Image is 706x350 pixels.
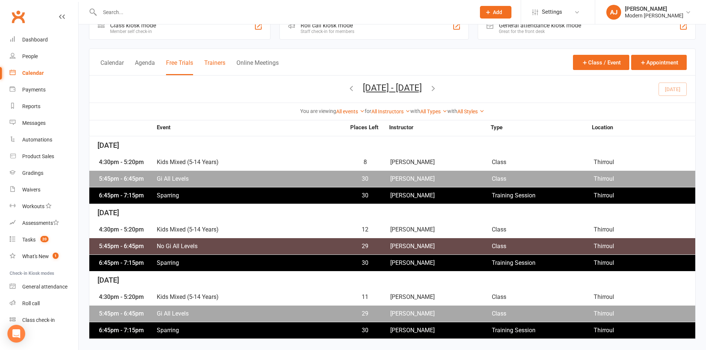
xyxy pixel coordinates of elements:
[97,311,156,317] div: 5:45pm - 6:45pm
[625,12,683,19] div: Modern [PERSON_NAME]
[390,227,492,233] span: [PERSON_NAME]
[156,311,346,317] span: Gi All Levels
[499,29,581,34] div: Great for the front desk
[457,109,484,114] a: All Styles
[390,193,492,199] span: [PERSON_NAME]
[363,83,422,93] button: [DATE] - [DATE]
[346,159,385,165] span: 8
[492,176,593,182] span: Class
[89,271,695,289] div: [DATE]
[345,125,384,130] strong: Places Left
[22,284,67,290] div: General attendance
[156,159,346,165] span: Kids Mixed (5-14 Years)
[97,327,156,333] div: 6:45pm - 7:15pm
[301,29,354,34] div: Staff check-in for members
[156,327,346,333] span: Sparring
[10,248,78,265] a: What's New1
[493,9,502,15] span: Add
[89,137,695,154] div: [DATE]
[97,159,156,165] div: 4:30pm - 5:20pm
[336,109,365,114] a: All events
[110,29,156,34] div: Member self check-in
[22,37,48,43] div: Dashboard
[625,6,683,12] div: [PERSON_NAME]
[40,236,49,242] span: 20
[594,260,695,266] span: Thirroul
[390,311,492,317] span: [PERSON_NAME]
[594,243,695,249] span: Thirroul
[97,7,470,17] input: Search...
[390,294,492,300] span: [PERSON_NAME]
[491,125,592,130] strong: Type
[346,294,385,300] span: 11
[135,59,155,75] button: Agenda
[390,327,492,333] span: [PERSON_NAME]
[573,55,629,70] button: Class / Event
[89,204,695,221] div: [DATE]
[22,70,44,76] div: Calendar
[346,260,385,266] span: 30
[10,48,78,65] a: People
[492,327,593,333] span: Training Session
[97,193,156,199] div: 6:45pm - 7:15pm
[492,294,593,300] span: Class
[492,159,593,165] span: Class
[97,243,156,249] div: 5:45pm - 6:45pm
[100,59,124,75] button: Calendar
[22,120,46,126] div: Messages
[22,300,40,306] div: Roll call
[10,81,78,98] a: Payments
[594,227,695,233] span: Thirroul
[492,193,593,199] span: Training Session
[10,181,78,198] a: Waivers
[447,108,457,114] strong: with
[156,125,345,130] strong: Event
[22,103,40,109] div: Reports
[492,260,593,266] span: Training Session
[371,109,410,114] a: All Instructors
[97,176,156,182] div: 5:45pm - 6:45pm
[97,260,156,266] div: 6:45pm - 7:15pm
[631,55,687,70] button: Appointment
[22,220,59,226] div: Assessments
[22,187,40,193] div: Waivers
[156,193,346,199] span: Sparring
[390,243,492,249] span: [PERSON_NAME]
[10,295,78,312] a: Roll call
[346,176,385,182] span: 30
[10,165,78,181] a: Gradings
[10,312,78,329] a: Class kiosk mode
[542,4,562,20] span: Settings
[10,65,78,81] a: Calendar
[480,6,511,19] button: Add
[10,31,78,48] a: Dashboard
[10,98,78,115] a: Reports
[594,193,695,199] span: Thirroul
[9,7,27,26] a: Clubworx
[492,227,593,233] span: Class
[97,227,156,233] div: 4:30pm - 5:20pm
[592,125,693,130] strong: Location
[204,59,225,75] button: Trainers
[365,108,371,114] strong: for
[390,159,492,165] span: [PERSON_NAME]
[606,5,621,20] div: AJ
[22,137,52,143] div: Automations
[53,253,59,259] span: 1
[156,227,346,233] span: Kids Mixed (5-14 Years)
[594,159,695,165] span: Thirroul
[492,311,593,317] span: Class
[301,22,354,29] div: Roll call kiosk mode
[300,108,336,114] strong: You are viewing
[346,193,385,199] span: 30
[10,115,78,131] a: Messages
[10,215,78,231] a: Assessments
[22,237,36,243] div: Tasks
[7,325,25,343] div: Open Intercom Messenger
[420,109,447,114] a: All Types
[97,294,156,300] div: 4:30pm - 5:20pm
[10,279,78,295] a: General attendance kiosk mode
[156,243,346,249] span: No Gi All Levels
[22,53,38,59] div: People
[10,131,78,148] a: Automations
